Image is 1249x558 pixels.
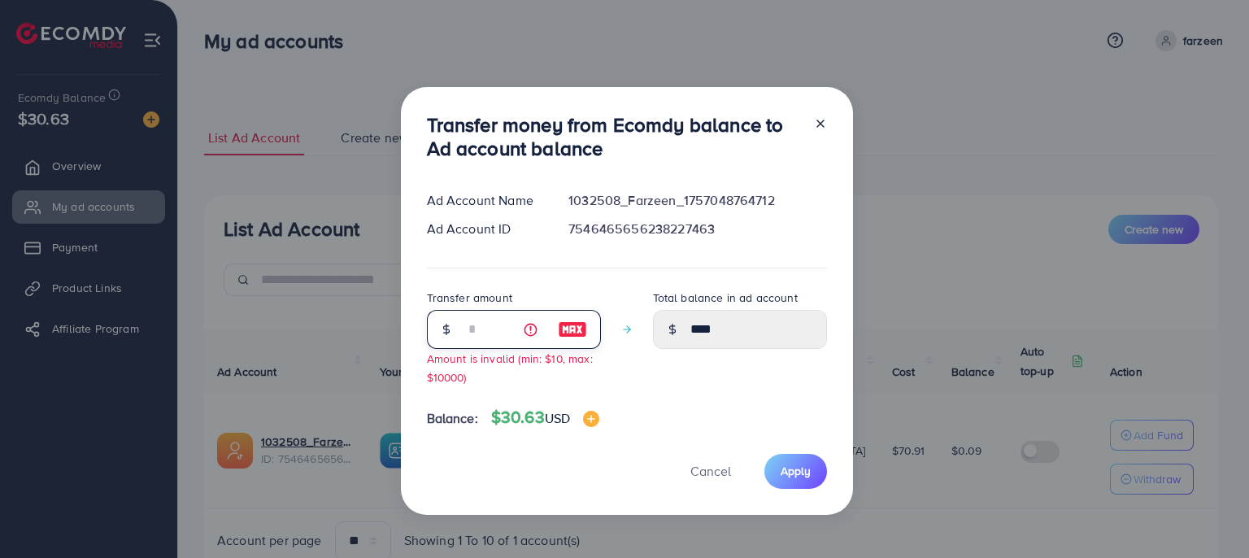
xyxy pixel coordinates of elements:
span: Balance: [427,409,478,428]
span: Apply [781,463,811,479]
div: Ad Account Name [414,191,556,210]
img: image [558,320,587,339]
h4: $30.63 [491,408,599,428]
div: 1032508_Farzeen_1757048764712 [555,191,839,210]
img: image [583,411,599,427]
button: Apply [764,454,827,489]
h3: Transfer money from Ecomdy balance to Ad account balance [427,113,801,160]
iframe: Chat [1180,485,1237,546]
span: USD [545,409,570,427]
div: Ad Account ID [414,220,556,238]
div: 7546465656238227463 [555,220,839,238]
span: Cancel [690,462,731,480]
button: Cancel [670,454,751,489]
label: Transfer amount [427,290,512,306]
small: Amount is invalid (min: $10, max: $10000) [427,351,593,385]
label: Total balance in ad account [653,290,798,306]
